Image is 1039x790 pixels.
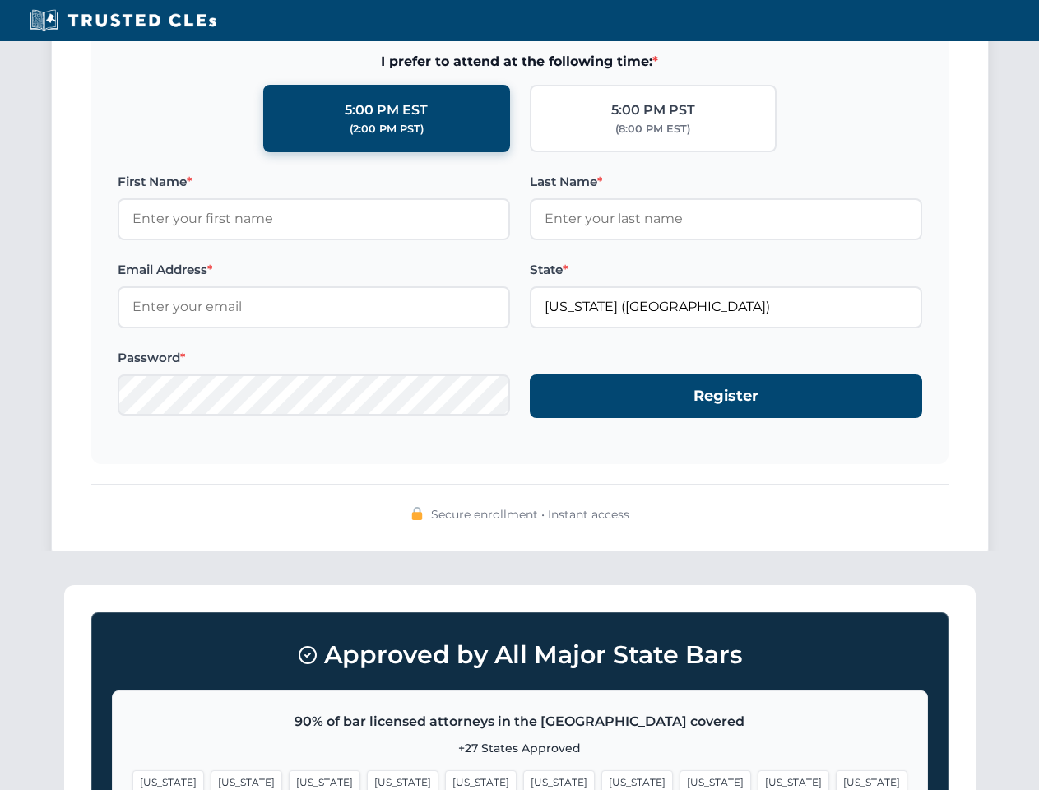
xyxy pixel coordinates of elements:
[118,198,510,239] input: Enter your first name
[530,286,922,328] input: Florida (FL)
[118,172,510,192] label: First Name
[112,633,928,677] h3: Approved by All Major State Bars
[530,172,922,192] label: Last Name
[345,100,428,121] div: 5:00 PM EST
[431,505,629,523] span: Secure enrollment • Instant access
[118,286,510,328] input: Enter your email
[118,348,510,368] label: Password
[530,260,922,280] label: State
[350,121,424,137] div: (2:00 PM PST)
[132,711,907,732] p: 90% of bar licensed attorneys in the [GEOGRAPHIC_DATA] covered
[132,739,907,757] p: +27 States Approved
[25,8,221,33] img: Trusted CLEs
[118,51,922,72] span: I prefer to attend at the following time:
[611,100,695,121] div: 5:00 PM PST
[530,374,922,418] button: Register
[410,507,424,520] img: 🔒
[530,198,922,239] input: Enter your last name
[615,121,690,137] div: (8:00 PM EST)
[118,260,510,280] label: Email Address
